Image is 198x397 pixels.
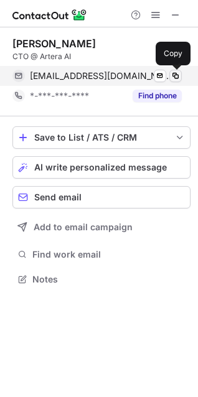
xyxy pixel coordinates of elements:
span: Notes [32,274,186,285]
img: ContactOut v5.3.10 [12,7,87,22]
div: Save to List / ATS / CRM [34,133,169,142]
div: [PERSON_NAME] [12,37,96,50]
button: Send email [12,186,191,208]
button: Add to email campaign [12,216,191,238]
button: Find work email [12,246,191,263]
button: Reveal Button [133,90,182,102]
span: AI write personalized message [34,162,167,172]
button: save-profile-one-click [12,126,191,149]
button: Notes [12,271,191,288]
span: Find work email [32,249,186,260]
div: CTO @ Artera AI [12,51,191,62]
button: AI write personalized message [12,156,191,179]
span: Add to email campaign [34,222,133,232]
span: [EMAIL_ADDRESS][DOMAIN_NAME] [30,70,172,82]
span: Send email [34,192,82,202]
